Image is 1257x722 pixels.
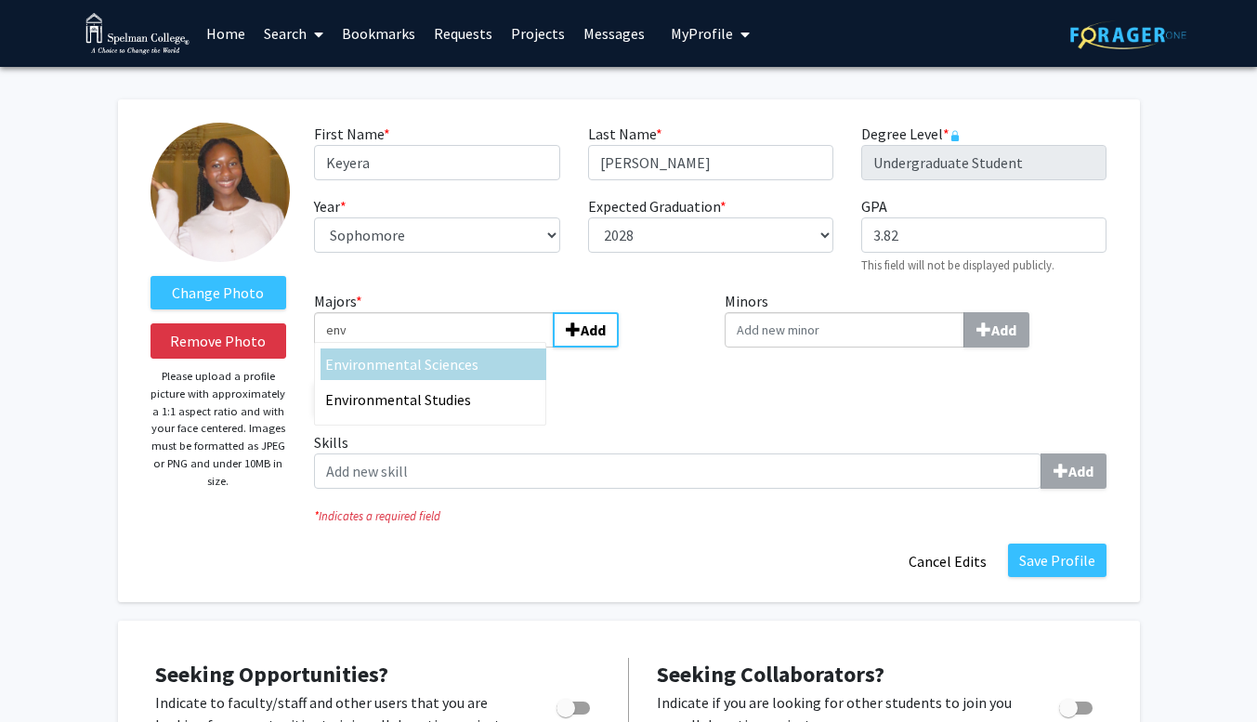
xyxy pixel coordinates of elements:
[314,507,1106,525] i: Indicates a required field
[671,24,733,43] span: My Profile
[1052,691,1103,719] div: Toggle
[314,195,347,217] label: Year
[151,368,287,490] p: Please upload a profile picture with approximately a 1:1 aspect ratio and with your face centered...
[725,290,1107,348] label: Minors
[897,544,999,579] button: Cancel Edits
[581,321,606,339] b: Add
[325,355,348,374] span: Env
[725,312,964,348] input: MinorsAdd
[861,123,961,145] label: Degree Level
[1041,453,1106,489] button: Skills
[85,13,190,55] img: Spelman College Logo
[314,290,697,348] label: Majors
[425,1,502,66] a: Requests
[314,431,1106,489] label: Skills
[861,195,887,217] label: GPA
[549,691,600,719] div: Toggle
[991,321,1016,339] b: Add
[861,257,1054,272] small: This field will not be displayed publicly.
[14,638,79,708] iframe: Chat
[155,660,388,689] span: Seeking Opportunities?
[502,1,574,66] a: Projects
[963,312,1029,348] button: Minors
[1070,20,1186,49] img: ForagerOne Logo
[314,312,554,348] input: Majors*Environmental SciencesEnvironmental StudiesAdd
[151,123,290,262] img: Profile Picture
[553,312,619,348] button: Majors*Environmental SciencesEnvironmental Studies
[1008,544,1106,577] button: Save Profile
[325,390,348,409] span: Env
[255,1,333,66] a: Search
[949,130,961,141] svg: This information is provided and automatically updated by Spelman College and is not editable on ...
[588,123,662,145] label: Last Name
[314,123,390,145] label: First Name
[151,276,287,309] label: ChangeProfile Picture
[574,1,654,66] a: Messages
[314,453,1041,489] input: SkillsAdd
[348,390,471,409] span: ironmental Studies
[151,323,287,359] button: Remove Photo
[588,195,727,217] label: Expected Graduation
[1068,462,1093,480] b: Add
[348,355,478,374] span: ironmental Sciences
[197,1,255,66] a: Home
[333,1,425,66] a: Bookmarks
[657,660,884,689] span: Seeking Collaborators?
